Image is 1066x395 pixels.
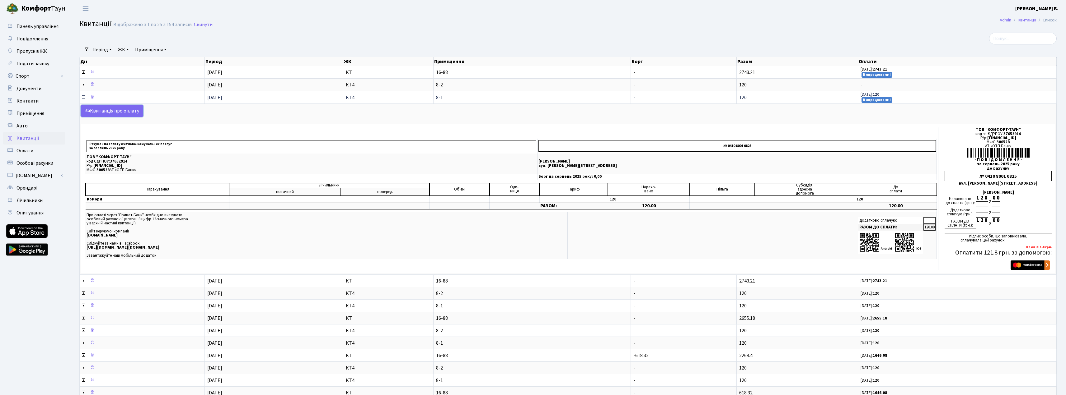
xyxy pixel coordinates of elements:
[3,82,65,95] a: Документи
[229,188,341,196] td: поточний
[739,365,747,371] span: 120
[87,232,118,238] b: [DOMAIN_NAME]
[346,303,431,308] span: КТ4
[346,95,431,100] span: КТ4
[739,290,747,297] span: 120
[858,224,923,231] td: РАЗОМ ДО СПЛАТИ:
[207,94,222,101] span: [DATE]
[858,217,923,224] td: Додатково сплачую:
[16,147,33,154] span: Оплати
[737,57,858,66] th: Разом
[739,94,747,101] span: 120
[346,70,431,75] span: КТ
[976,195,980,202] div: 1
[3,95,65,107] a: Контакти
[16,98,39,104] span: Контакти
[633,81,635,88] span: -
[207,352,222,359] span: [DATE]
[538,164,936,168] p: вул. [PERSON_NAME][STREET_ADDRESS]
[861,378,879,383] small: [DATE]:
[3,33,65,45] a: Повідомлення
[87,155,536,159] p: ТОВ "КОМФОРТ-ТАУН"
[989,33,1057,44] input: Пошук...
[436,341,628,346] span: 8-1
[873,278,887,284] b: 2743.21
[633,69,635,76] span: -
[992,217,996,224] div: 0
[980,195,984,202] div: 2
[739,302,747,309] span: 120
[1011,260,1050,270] img: Masterpass
[3,207,65,219] a: Опитування
[436,316,628,321] span: 16-88
[16,160,53,167] span: Особові рахунки
[346,82,431,87] span: КТ4
[207,315,222,322] span: [DATE]
[436,328,628,333] span: 8-2
[16,135,39,142] span: Квитанції
[1000,17,1011,23] a: Admin
[945,249,1052,256] h5: Оплатити 121.8 грн. за допомогою:
[984,195,988,202] div: 0
[207,365,222,371] span: [DATE]
[755,183,855,196] td: Субсидія, адресна допомога
[436,278,628,283] span: 16-88
[3,70,65,82] a: Спорт
[633,327,635,334] span: -
[739,377,747,384] span: 120
[434,57,631,66] th: Приміщення
[79,18,112,29] span: Квитанції
[3,107,65,120] a: Приміщення
[739,81,747,88] span: 120
[207,69,222,76] span: [DATE]
[976,217,980,224] div: 1
[945,217,976,228] div: РАЗОМ ДО СПЛАТИ (грн.):
[945,158,1052,162] div: - П О В І Д О М Л Е Н Н Я -
[346,291,431,296] span: КТ4
[80,57,205,66] th: Дії
[873,328,879,333] b: 120
[859,232,922,252] img: apps-qrcodes.png
[86,196,229,203] td: Комори
[3,182,65,194] a: Орендарі
[945,140,1052,144] div: МФО:
[87,245,159,250] b: [URL][DOMAIN_NAME][DOMAIN_NAME]
[207,81,222,88] span: [DATE]
[873,365,879,371] b: 120
[861,365,879,371] small: [DATE]:
[3,45,65,57] a: Пропуск в ЖК
[86,183,229,196] td: Нарахування
[3,169,65,182] a: [DOMAIN_NAME]
[205,57,343,66] th: Період
[207,340,222,347] span: [DATE]
[1018,17,1036,23] a: Квитанції
[873,291,879,296] b: 120
[436,82,628,87] span: 8-2
[690,183,755,196] td: Пільга
[945,191,1052,195] div: [PERSON_NAME]
[346,328,431,333] span: КТ4
[538,175,936,179] p: Борг на серпень 2025 року: 0,00
[988,195,992,202] div: ,
[78,3,93,14] button: Переключити навігацію
[633,315,635,322] span: -
[633,340,635,347] span: -
[862,72,893,78] small: В опрацюванні
[207,278,222,284] span: [DATE]
[945,136,1052,140] div: Р/р:
[110,158,127,164] span: 37652914
[855,183,937,196] td: До cплати
[81,105,143,117] a: Kвитанція про оплату
[873,92,879,97] b: 120
[133,44,169,55] a: Приміщення
[1026,245,1052,249] b: Комісія: 1.8 грн.
[873,378,879,383] b: 120
[988,206,992,213] div: ,
[990,14,1066,27] nav: breadcrumb
[16,209,44,216] span: Опитування
[90,44,114,55] a: Період
[873,303,879,309] b: 120
[16,23,59,30] span: Панель управління
[945,167,1052,171] div: до рахунку
[16,110,44,117] span: Приміщення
